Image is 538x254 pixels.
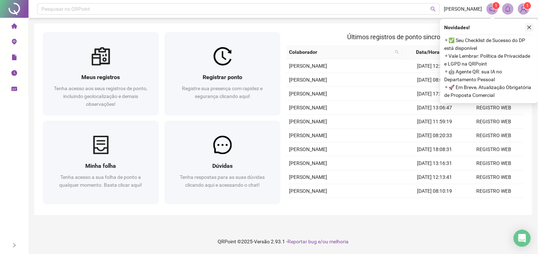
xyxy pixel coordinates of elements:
footer: QRPoint © 2025 - 2.93.1 - [29,229,538,254]
td: [DATE] 12:22:12 [405,59,465,73]
td: REGISTRO WEB [465,170,524,184]
span: Últimos registros de ponto sincronizados [347,33,463,41]
span: Versão [254,239,270,244]
img: 89605 [518,4,529,14]
span: [PERSON_NAME] [289,160,327,166]
td: [DATE] 17:27:32 [405,87,465,101]
sup: Atualize o seu contato no menu Meus Dados [524,2,531,9]
span: environment [11,36,17,50]
span: [PERSON_NAME] [289,188,327,194]
span: search [394,47,401,57]
span: Colaborador [289,48,392,56]
span: [PERSON_NAME] [289,133,327,138]
td: [DATE] 13:06:47 [405,101,465,115]
td: [DATE] 08:07:40 [405,73,465,87]
span: Tenha respostas para as suas dúvidas clicando aqui e acessando o chat! [180,174,265,188]
th: Data/Hora [402,45,460,59]
td: [DATE] 08:20:33 [405,129,465,142]
span: Reportar bug e/ou melhoria [288,239,349,244]
td: [DATE] 18:14:56 [405,198,465,212]
a: DúvidasTenha respostas para as suas dúvidas clicando aqui e acessando o chat! [164,121,280,204]
span: [PERSON_NAME] [289,174,327,180]
td: REGISTRO WEB [465,142,524,156]
span: file [11,51,17,66]
span: Data/Hora [405,48,451,56]
sup: 1 [493,2,500,9]
span: [PERSON_NAME] [289,63,327,69]
span: right [12,243,17,248]
td: [DATE] 11:59:19 [405,115,465,129]
span: clock-circle [11,67,17,81]
span: ⚬ Vale Lembrar: Política de Privacidade e LGPD na QRPoint [445,52,534,68]
td: REGISTRO WEB [465,101,524,115]
span: Registrar ponto [203,74,242,81]
span: notification [489,6,496,12]
span: search [395,50,399,54]
span: Novidades ! [445,24,470,31]
td: [DATE] 08:10:19 [405,184,465,198]
td: REGISTRO WEB [465,115,524,129]
span: [PERSON_NAME] [289,105,327,110]
span: Meus registros [82,74,120,81]
span: Registre sua presença com rapidez e segurança clicando aqui! [182,85,263,99]
span: bell [505,6,511,12]
span: [PERSON_NAME] [289,91,327,97]
td: REGISTRO WEB [465,198,524,212]
td: [DATE] 12:13:41 [405,170,465,184]
span: home [11,20,17,34]
td: [DATE] 13:16:31 [405,156,465,170]
a: Minha folhaTenha acesso a sua folha de ponto a qualquer momento. Basta clicar aqui! [43,121,159,204]
span: ⚬ ✅ Seu Checklist de Sucesso do DP está disponível [445,36,534,52]
span: Dúvidas [212,162,233,169]
a: Meus registrosTenha acesso aos seus registros de ponto, incluindo geolocalização e demais observa... [43,32,159,115]
a: Registrar pontoRegistre sua presença com rapidez e segurança clicando aqui! [164,32,280,115]
span: 1 [495,3,498,8]
div: Open Intercom Messenger [514,230,531,247]
span: [PERSON_NAME] [289,146,327,152]
td: REGISTRO WEB [465,184,524,198]
span: search [431,6,436,12]
td: [DATE] 18:08:31 [405,142,465,156]
span: Minha folha [86,162,116,169]
td: REGISTRO WEB [465,129,524,142]
span: [PERSON_NAME] [289,77,327,83]
span: ⚬ 🤖 Agente QR: sua IA no Departamento Pessoal [445,68,534,83]
span: 1 [527,3,529,8]
span: [PERSON_NAME] [444,5,482,13]
span: schedule [11,83,17,97]
span: close [527,25,532,30]
span: Tenha acesso aos seus registros de ponto, incluindo geolocalização e demais observações! [54,85,148,107]
span: [PERSON_NAME] [289,119,327,124]
td: REGISTRO WEB [465,156,524,170]
span: Tenha acesso a sua folha de ponto a qualquer momento. Basta clicar aqui! [60,174,142,188]
span: ⚬ 🚀 Em Breve, Atualização Obrigatória de Proposta Comercial [445,83,534,99]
